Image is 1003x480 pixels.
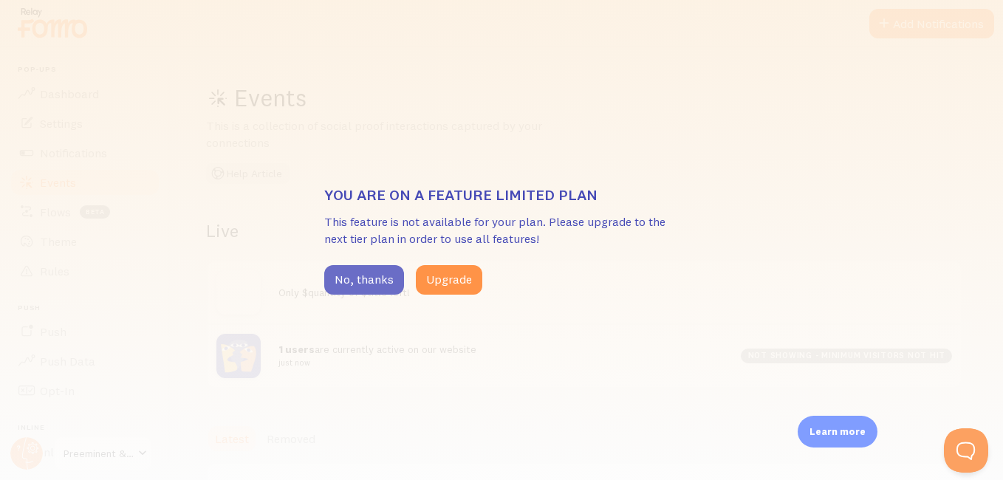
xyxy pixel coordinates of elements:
[798,416,877,448] div: Learn more
[324,213,679,247] p: This feature is not available for your plan. Please upgrade to the next tier plan in order to use...
[416,265,482,295] button: Upgrade
[809,425,866,439] p: Learn more
[944,428,988,473] iframe: Help Scout Beacon - Open
[324,185,679,205] h3: You are on a feature limited plan
[324,265,404,295] button: No, thanks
